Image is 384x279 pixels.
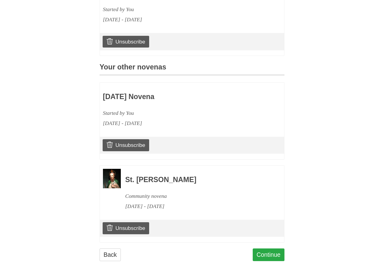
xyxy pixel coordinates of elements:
[103,222,149,234] a: Unsubscribe
[103,118,245,128] div: [DATE] - [DATE]
[100,63,284,75] h3: Your other novenas
[103,93,245,101] h3: [DATE] Novena
[103,169,121,188] img: Novena image
[103,36,149,48] a: Unsubscribe
[103,139,149,151] a: Unsubscribe
[100,248,121,261] a: Back
[125,201,268,211] div: [DATE] - [DATE]
[103,15,245,25] div: [DATE] - [DATE]
[125,176,268,184] h3: St. [PERSON_NAME]
[253,248,285,261] a: Continue
[103,4,245,15] div: Started by You
[125,191,268,201] div: Community novena
[103,108,245,118] div: Started by You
